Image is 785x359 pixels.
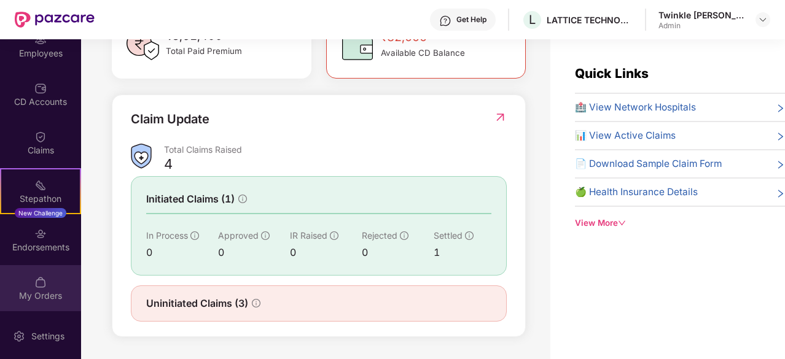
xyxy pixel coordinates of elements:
[28,330,68,342] div: Settings
[290,230,327,241] span: IR Raised
[124,27,161,64] img: PaidPremiumIcon
[164,155,173,172] div: 4
[758,15,768,25] img: svg+xml;base64,PHN2ZyBpZD0iRHJvcGRvd24tMzJ4MzIiIHhtbG5zPSJodHRwOi8vd3d3LnczLm9yZy8yMDAwL3N2ZyIgd2...
[776,102,785,115] span: right
[575,66,649,81] span: Quick Links
[776,159,785,171] span: right
[190,231,199,240] span: info-circle
[34,228,47,240] img: svg+xml;base64,PHN2ZyBpZD0iRW5kb3JzZW1lbnRzIiB4bWxucz0iaHR0cDovL3d3dy53My5vcmcvMjAwMC9zdmciIHdpZH...
[146,191,235,207] span: Initiated Claims (1)
[34,34,47,46] img: svg+xml;base64,PHN2ZyBpZD0iRW1wbG95ZWVzIiB4bWxucz0iaHR0cDovL3d3dy53My5vcmcvMjAwMC9zdmciIHdpZHRoPS...
[658,21,744,31] div: Admin
[238,195,247,203] span: info-circle
[34,276,47,288] img: svg+xml;base64,PHN2ZyBpZD0iTXlfT3JkZXJzIiBkYXRhLW5hbWU9Ik15IE9yZGVycyIgeG1sbnM9Imh0dHA6Ly93d3cudz...
[131,110,209,129] div: Claim Update
[34,131,47,143] img: svg+xml;base64,PHN2ZyBpZD0iQ2xhaW0iIHhtbG5zPSJodHRwOi8vd3d3LnczLm9yZy8yMDAwL3N2ZyIgd2lkdGg9IjIwIi...
[1,193,80,205] div: Stepathon
[15,12,95,28] img: New Pazcare Logo
[166,45,242,58] span: Total Paid Premium
[529,12,536,27] span: L
[776,187,785,199] span: right
[434,230,463,241] span: Settled
[494,111,507,123] img: RedirectIcon
[400,231,408,240] span: info-circle
[456,15,486,25] div: Get Help
[776,131,785,143] span: right
[575,128,676,143] span: 📊 View Active Claims
[15,208,66,218] div: New Challenge
[164,144,507,155] div: Total Claims Raised
[362,230,397,241] span: Rejected
[34,179,47,191] img: svg+xml;base64,PHN2ZyB4bWxucz0iaHR0cDovL3d3dy53My5vcmcvMjAwMC9zdmciIHdpZHRoPSIyMSIgaGVpZ2h0PSIyMC...
[146,296,248,311] span: Uninitiated Claims (3)
[13,330,25,342] img: svg+xml;base64,PHN2ZyBpZD0iU2V0dGluZy0yMHgyMCIgeG1sbnM9Imh0dHA6Ly93d3cudzMub3JnLzIwMDAvc3ZnIiB3aW...
[465,231,474,240] span: info-circle
[658,9,744,21] div: Twinkle [PERSON_NAME]
[218,230,259,241] span: Approved
[547,14,633,26] div: LATTICE TECHNOLOGIES PRIVATE LIMITED
[575,217,785,230] div: View More
[330,231,338,240] span: info-circle
[146,230,188,241] span: In Process
[381,47,465,60] span: Available CD Balance
[434,245,491,260] div: 1
[34,82,47,95] img: svg+xml;base64,PHN2ZyBpZD0iQ0RfQWNjb3VudHMiIGRhdGEtbmFtZT0iQ0QgQWNjb3VudHMiIHhtbG5zPSJodHRwOi8vd3...
[261,231,270,240] span: info-circle
[131,144,152,169] img: ClaimsSummaryIcon
[575,100,696,115] span: 🏥 View Network Hospitals
[575,156,722,171] span: 📄 Download Sample Claim Form
[339,28,376,65] img: CDBalanceIcon
[218,245,290,260] div: 0
[146,245,218,260] div: 0
[618,219,626,227] span: down
[252,299,260,307] span: info-circle
[290,245,362,260] div: 0
[575,185,698,199] span: 🍏 Health Insurance Details
[439,15,451,27] img: svg+xml;base64,PHN2ZyBpZD0iSGVscC0zMngzMiIgeG1sbnM9Imh0dHA6Ly93d3cudzMub3JnLzIwMDAvc3ZnIiB3aWR0aD...
[362,245,434,260] div: 0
